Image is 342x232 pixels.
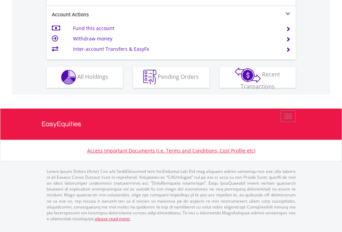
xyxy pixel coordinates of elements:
[87,147,255,154] a: Access Important Documents (i.e. Terms and Conditions, Cost Profile etc)
[47,168,296,222] p: Lorem Ipsum Dolors (Ame) Con a/e SeddOeiusmod tem InciDiduntut Lab Etd mag aliquaen admin veniamq...
[235,67,261,83] img: transactions-zar-wht.png
[158,73,199,81] span: Pending Orders
[241,71,280,90] span: Recent Transactions
[41,109,301,140] a: EasyEquities
[73,23,277,34] td: Fund this account
[220,67,296,88] button: Recent Transactions
[95,216,130,222] a: please read more:
[143,70,156,85] img: pending_instructions-wht.png
[61,70,76,85] img: holdings-wht.png
[73,44,277,54] td: Inter-account Transfers & EasyFx
[47,11,171,18] div: Account Actions
[133,67,209,88] button: Pending Orders
[77,73,108,81] span: All Holdings
[73,34,277,44] td: Withdraw money
[47,67,123,88] button: All Holdings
